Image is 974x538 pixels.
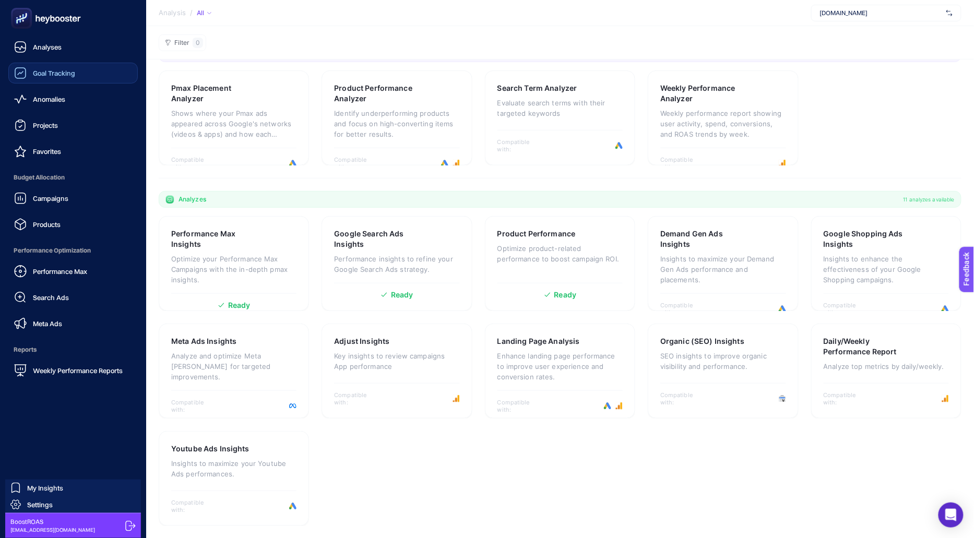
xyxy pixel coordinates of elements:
[171,399,218,413] span: Compatible with:
[8,115,138,136] a: Projects
[334,83,427,104] h3: Product Performance Analyzer
[391,291,413,298] span: Ready
[497,138,544,153] span: Compatible with:
[10,518,95,526] span: BoostROAS
[190,8,193,17] span: /
[179,195,206,204] span: Analyzes
[485,324,635,419] a: Landing Page AnalysisEnhance landing page performance to improve user experience and conversion r...
[33,95,65,103] span: Anomalies
[5,496,141,513] a: Settings
[6,3,40,11] span: Feedback
[648,324,798,419] a: Organic (SEO) InsightsSEO insights to improve organic visibility and performance.Compatible with:
[660,391,707,406] span: Compatible with:
[8,188,138,209] a: Campaigns
[171,108,296,139] p: Shows where your Pmax ads appeared across Google's networks (videos & apps) and how each placemen...
[8,63,138,83] a: Goal Tracking
[33,69,75,77] span: Goal Tracking
[171,336,236,346] h3: Meta Ads Insights
[197,9,211,17] div: All
[33,293,69,302] span: Search Ads
[8,360,138,381] a: Weekly Performance Reports
[33,43,62,51] span: Analyses
[171,458,296,479] p: Insights to maximize your Youtube Ads performances.
[159,431,309,526] a: Youtube Ads InsightsInsights to maximize your Youtube Ads performances.Compatible with:
[334,351,459,372] p: Key insights to review campaigns App performance
[159,324,309,419] a: Meta Ads InsightsAnalyze and optimize Meta [PERSON_NAME] for targeted improvements.Compatible with:
[322,324,472,419] a: Adjust InsightsKey insights to review campaigns App performanceCompatible with:
[334,254,459,274] p: Performance insights to refine your Google Search Ads strategy.
[334,229,427,249] h3: Google Search Ads Insights
[824,302,871,316] span: Compatible with:
[171,351,296,382] p: Analyze and optimize Meta [PERSON_NAME] for targeted improvements.
[159,216,309,311] a: Performance Max InsightsOptimize your Performance Max Campaigns with the in-depth pmax insights.R...
[824,229,917,249] h3: Google Shopping Ads Insights
[33,366,123,375] span: Weekly Performance Reports
[159,9,186,17] span: Analysis
[497,351,623,382] p: Enhance landing page performance to improve user experience and conversion rates.
[334,108,459,139] p: Identify underperforming products and focus on high-converting items for better results.
[811,324,961,419] a: Daily/Weekly Performance ReportAnalyze top metrics by daily/weekly.Compatible with:
[5,480,141,496] a: My Insights
[322,216,472,311] a: Google Search Ads InsightsPerformance insights to refine your Google Search Ads strategy.Ready
[27,500,53,509] span: Settings
[8,89,138,110] a: Anomalies
[10,526,95,534] span: [EMAIL_ADDRESS][DOMAIN_NAME]
[497,336,580,346] h3: Landing Page Analysis
[33,220,61,229] span: Products
[8,37,138,57] a: Analyses
[8,313,138,334] a: Meta Ads
[8,141,138,162] a: Favorites
[171,156,218,171] span: Compatible with:
[171,444,250,454] h3: Youtube Ads Insights
[228,302,251,309] span: Ready
[824,391,871,406] span: Compatible with:
[322,70,472,165] a: Product Performance AnalyzerIdentify underperforming products and focus on high-converting items ...
[824,361,949,372] p: Analyze top metrics by daily/weekly.
[660,229,753,249] h3: Demand Gen Ads Insights
[660,351,786,372] p: SEO insights to improve organic visibility and performance.
[8,214,138,235] a: Products
[904,195,955,204] span: 11 analyzes available
[485,70,635,165] a: Search Term AnalyzerEvaluate search terms with their targeted keywordsCompatible with:
[660,254,786,285] p: Insights to maximize your Demand Gen Ads performance and placements.
[334,336,389,346] h3: Adjust Insights
[939,503,964,528] div: Open Intercom Messenger
[159,34,206,51] button: Filter0
[171,229,264,249] h3: Performance Max Insights
[660,108,786,139] p: Weekly performance report showing user activity, spend, conversions, and ROAS trends by week.
[660,302,707,316] span: Compatible with:
[811,216,961,311] a: Google Shopping Ads InsightsInsights to enhance the effectiveness of your Google Shopping campaig...
[554,291,577,298] span: Ready
[497,229,576,239] h3: Product Performance
[159,70,309,165] a: Pmax Placement AnalyzerShows where your Pmax ads appeared across Google's networks (videos & apps...
[8,167,138,188] span: Budget Allocation
[33,194,68,202] span: Campaigns
[497,399,544,413] span: Compatible with:
[27,484,63,492] span: My Insights
[33,267,87,276] span: Performance Max
[174,39,189,47] span: Filter
[8,240,138,261] span: Performance Optimization
[648,70,798,165] a: Weekly Performance AnalyzerWeekly performance report showing user activity, spend, conversions, a...
[485,216,635,311] a: Product PerformanceOptimize product-related performance to boost campaign ROI.Ready
[660,156,707,171] span: Compatible with:
[820,9,942,17] span: [DOMAIN_NAME]
[497,98,623,118] p: Evaluate search terms with their targeted keywords
[33,147,61,156] span: Favorites
[196,39,200,47] span: 0
[8,339,138,360] span: Reports
[334,391,381,406] span: Compatible with:
[648,216,798,311] a: Demand Gen Ads InsightsInsights to maximize your Demand Gen Ads performance and placements.Compat...
[497,83,577,93] h3: Search Term Analyzer
[660,83,754,104] h3: Weekly Performance Analyzer
[8,261,138,282] a: Performance Max
[824,336,918,357] h3: Daily/Weekly Performance Report
[171,254,296,285] p: Optimize your Performance Max Campaigns with the in-depth pmax insights.
[33,121,58,129] span: Projects
[497,243,623,264] p: Optimize product-related performance to boost campaign ROI.
[946,8,953,18] img: svg%3e
[334,156,381,171] span: Compatible with:
[824,254,949,285] p: Insights to enhance the effectiveness of your Google Shopping campaigns.
[660,336,744,346] h3: Organic (SEO) Insights
[171,83,264,104] h3: Pmax Placement Analyzer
